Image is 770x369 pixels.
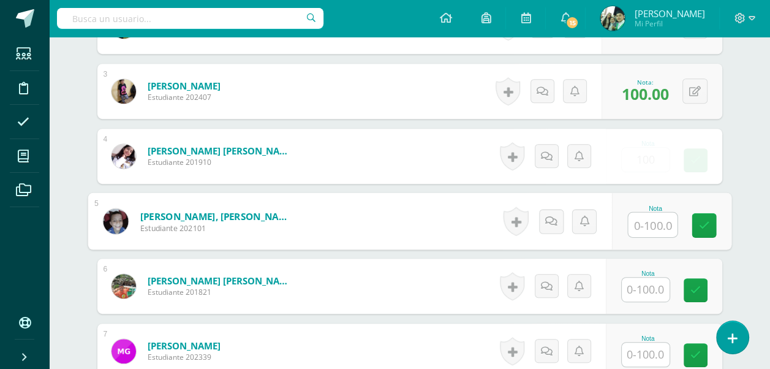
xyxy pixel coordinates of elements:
[148,352,221,362] span: Estudiante 202339
[103,208,128,234] img: 90ae8cb6e282e1b6eb290ed8bca4c8d7.png
[111,339,136,363] img: 5e1bf83fee28f6c3df6d87d2f6117642.png
[628,213,677,237] input: 0-100.0
[148,145,295,157] a: [PERSON_NAME] [PERSON_NAME]
[148,80,221,92] a: [PERSON_NAME]
[565,16,579,29] span: 15
[621,335,675,342] div: Nota
[627,205,683,211] div: Nota
[111,79,136,104] img: 4d9219007374cac5d40bb38e9b66c804.png
[622,278,670,302] input: 0-100.0
[140,223,291,234] span: Estudiante 202101
[634,7,704,20] span: [PERSON_NAME]
[148,92,221,102] span: Estudiante 202407
[634,18,704,29] span: Mi Perfil
[148,275,295,287] a: [PERSON_NAME] [PERSON_NAME]
[621,140,675,147] div: Nota
[148,340,221,352] a: [PERSON_NAME]
[140,210,291,223] a: [PERSON_NAME], [PERSON_NAME]
[148,157,295,167] span: Estudiante 201910
[622,78,669,86] div: Nota:
[622,343,670,367] input: 0-100.0
[622,83,669,104] span: 100.00
[622,148,670,172] input: 0-100.0
[148,287,295,297] span: Estudiante 201821
[57,8,323,29] input: Busca un usuario...
[111,274,136,299] img: 122d29d7fb63ea62e4ca7e8e3650bfa5.png
[621,270,675,277] div: Nota
[111,144,136,169] img: f40fef25c12a54fd8c810816f7664a3f.png
[600,6,625,31] img: 636c08a088cb3a3e8b557639fb6bb726.png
